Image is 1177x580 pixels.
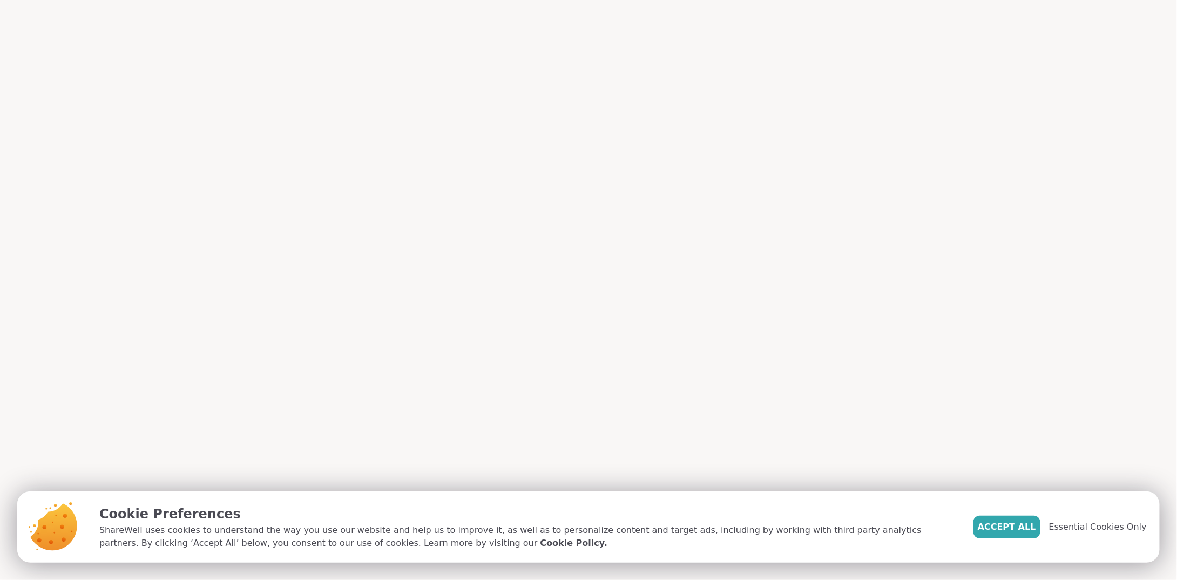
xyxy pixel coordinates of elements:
span: Essential Cookies Only [1049,521,1147,534]
span: Accept All [978,521,1036,534]
button: Accept All [973,516,1040,538]
p: Cookie Preferences [99,504,956,524]
p: ShareWell uses cookies to understand the way you use our website and help us to improve it, as we... [99,524,956,550]
a: Cookie Policy. [540,537,607,550]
